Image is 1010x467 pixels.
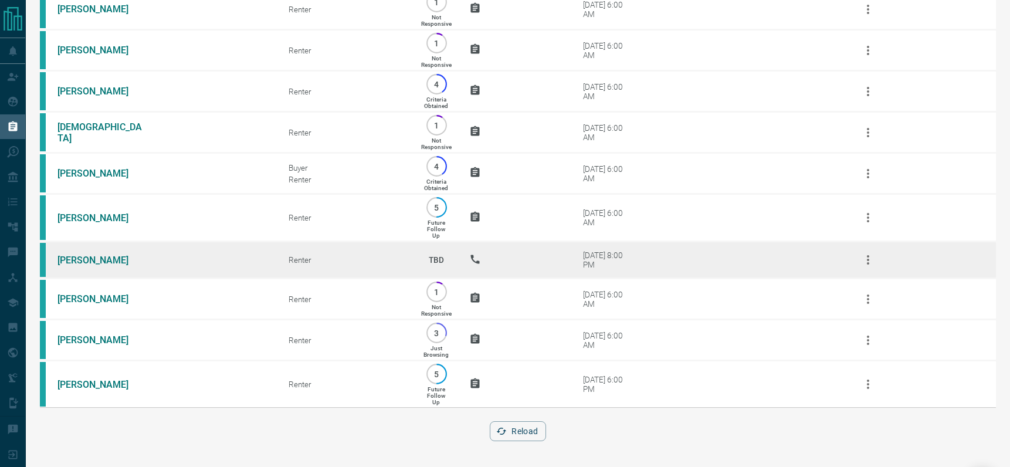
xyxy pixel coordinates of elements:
[421,55,452,68] p: Not Responsive
[289,336,404,345] div: Renter
[490,421,545,441] button: Reload
[583,82,633,101] div: [DATE] 6:00 AM
[40,31,46,69] div: condos.ca
[432,370,441,378] p: 5
[289,175,404,184] div: Renter
[432,80,441,89] p: 4
[57,45,145,56] a: [PERSON_NAME]
[583,290,633,309] div: [DATE] 6:00 AM
[289,5,404,14] div: Renter
[57,121,145,144] a: [DEMOGRAPHIC_DATA]
[289,255,404,265] div: Renter
[424,178,448,191] p: Criteria Obtained
[583,123,633,142] div: [DATE] 6:00 AM
[432,329,441,337] p: 3
[40,362,46,407] div: condos.ca
[421,14,452,27] p: Not Responsive
[583,251,633,269] div: [DATE] 8:00 PM
[432,203,441,212] p: 5
[289,87,404,96] div: Renter
[583,41,633,60] div: [DATE] 6:00 AM
[432,39,441,48] p: 1
[57,168,145,179] a: [PERSON_NAME]
[40,321,46,359] div: condos.ca
[57,379,145,390] a: [PERSON_NAME]
[57,4,145,15] a: [PERSON_NAME]
[57,334,145,346] a: [PERSON_NAME]
[289,213,404,222] div: Renter
[432,162,441,171] p: 4
[421,304,452,317] p: Not Responsive
[57,86,145,97] a: [PERSON_NAME]
[421,244,452,276] p: TBD
[424,96,448,109] p: Criteria Obtained
[289,128,404,137] div: Renter
[289,163,404,172] div: Buyer
[289,295,404,304] div: Renter
[40,154,46,192] div: condos.ca
[40,280,46,318] div: condos.ca
[583,375,633,394] div: [DATE] 6:00 PM
[427,386,445,405] p: Future Follow Up
[421,137,452,150] p: Not Responsive
[40,243,46,277] div: condos.ca
[57,293,145,304] a: [PERSON_NAME]
[432,287,441,296] p: 1
[583,331,633,350] div: [DATE] 6:00 AM
[583,164,633,183] div: [DATE] 6:00 AM
[40,72,46,110] div: condos.ca
[289,380,404,389] div: Renter
[423,345,449,358] p: Just Browsing
[432,121,441,130] p: 1
[57,212,145,224] a: [PERSON_NAME]
[40,195,46,240] div: condos.ca
[583,208,633,227] div: [DATE] 6:00 AM
[57,255,145,266] a: [PERSON_NAME]
[40,113,46,151] div: condos.ca
[427,219,445,239] p: Future Follow Up
[289,46,404,55] div: Renter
